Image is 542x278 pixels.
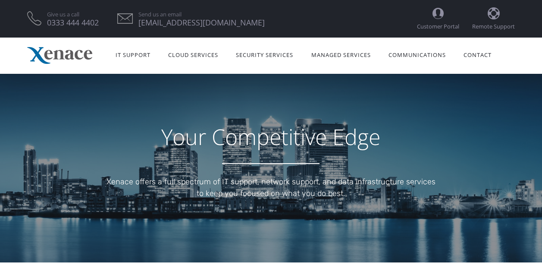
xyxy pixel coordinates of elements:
a: Give us a call 0333 444 4402 [47,12,99,25]
a: Communications [379,41,454,68]
a: Managed Services [302,41,379,68]
span: Send us an email [138,12,265,17]
a: Send us an email [EMAIL_ADDRESS][DOMAIN_NAME] [138,12,265,25]
a: Contact [454,41,500,68]
h3: Your Competitive Edge [27,124,515,150]
div: Xenace offers a full spectrum of IT support, network support, and data infrastructure services to... [27,176,515,199]
img: Xenace [27,47,92,64]
span: 0333 444 4402 [47,20,99,25]
a: Security Services [227,41,302,68]
a: IT Support [107,41,160,68]
span: Give us a call [47,12,99,17]
a: Cloud Services [160,41,227,68]
span: [EMAIL_ADDRESS][DOMAIN_NAME] [138,20,265,25]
